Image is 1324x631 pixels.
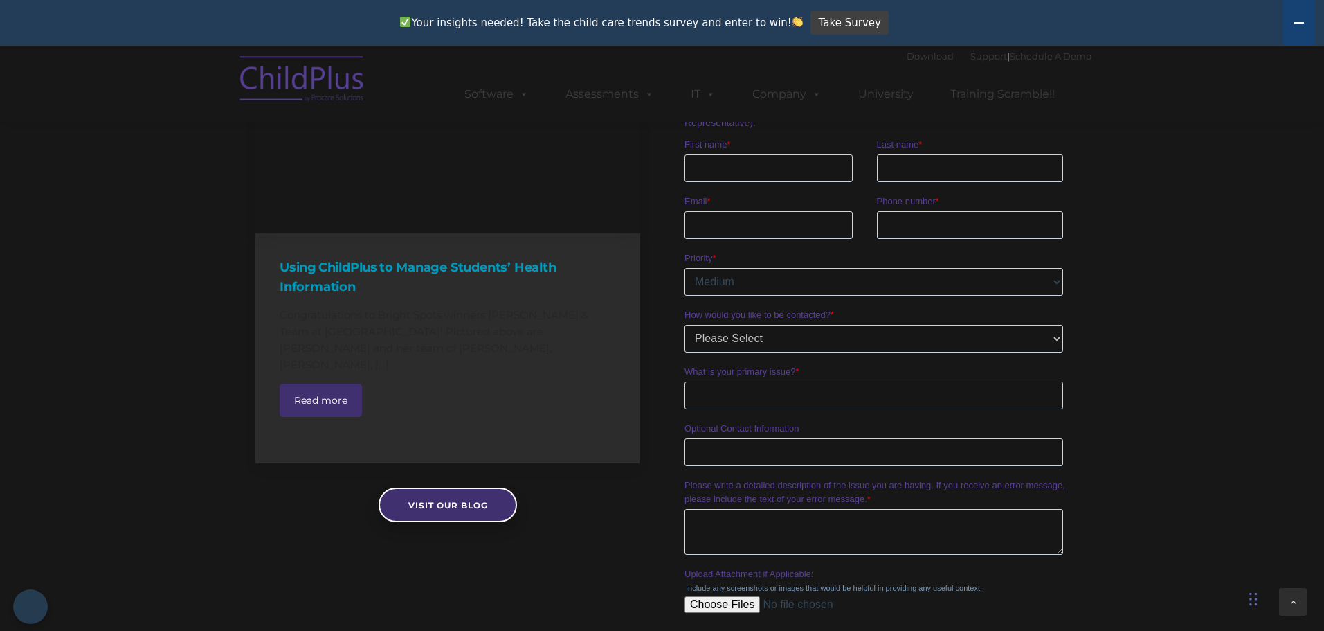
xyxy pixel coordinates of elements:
[907,51,1091,62] font: |
[738,80,835,108] a: Company
[792,17,803,27] img: 👏
[970,51,1007,62] a: Support
[379,488,517,522] a: Visit our blog
[13,589,48,624] button: Cookies Settings
[1249,578,1258,620] div: Drag
[677,80,729,108] a: IT
[280,384,362,417] a: Read more
[280,307,619,373] p: Congratulations to Bright Spots winners [PERSON_NAME] & Team at [GEOGRAPHIC_DATA]​! Pictured abov...
[810,11,889,35] a: Take Survey
[280,258,619,296] h4: Using ChildPlus to Manage Students’ Health Information
[395,9,809,36] span: Your insights needed! Take the child care trends survey and enter to win!
[1004,74,1314,631] iframe: Chat Widget
[844,80,927,108] a: University
[819,11,881,35] span: Take Survey
[408,500,487,510] span: Visit our blog
[936,80,1069,108] a: Training Scramble!!
[552,80,668,108] a: Assessments
[400,17,410,27] img: ✅
[255,114,640,233] a: Using ChildPlus to Manage Students’ Health Information
[233,46,372,116] img: ChildPlus by Procare Solutions
[1010,51,1091,62] a: Schedule A Demo
[907,51,954,62] a: Download
[451,80,543,108] a: Software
